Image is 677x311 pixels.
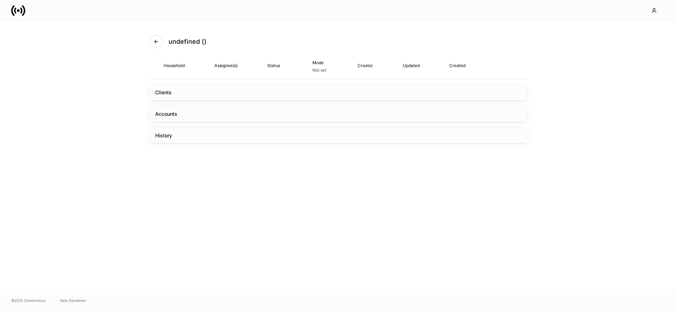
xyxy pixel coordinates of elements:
div: Accounts [155,110,177,118]
div: Not set [312,67,327,73]
div: Updated [403,62,420,69]
h4: undefined () [169,37,207,46]
div: Household [164,62,185,69]
div: Assignee(s) [214,62,238,69]
a: Data Disclaimer [60,298,86,303]
div: Status [267,62,283,69]
span: © 2025 OneAdvisory [11,298,46,303]
div: History [155,132,172,139]
div: Creator [358,62,373,69]
div: Mode [312,59,328,66]
div: Created [449,62,465,69]
div: Clients [155,89,172,96]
